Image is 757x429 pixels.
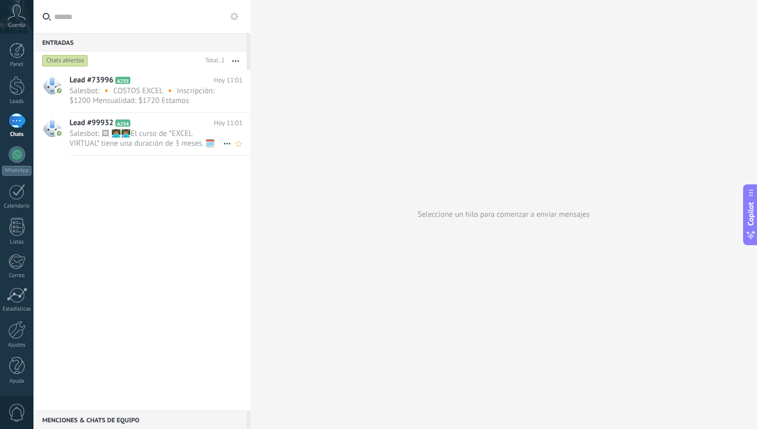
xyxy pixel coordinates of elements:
div: Calendario [2,203,32,210]
span: Cuenta [8,22,25,29]
span: Lead #73996 [70,75,113,85]
div: Listas [2,239,32,246]
a: Lead #99932 A254 Hoy 11:01 Salesbot: 🖼 👩🏽‍💻👨🏽‍💻El curso de *EXCEL VIRTUAL* tiene una duración de ... [33,113,250,155]
span: Copilot [746,202,756,226]
img: com.amocrm.amocrmwa.svg [56,130,63,137]
img: com.amocrm.amocrmwa.svg [56,87,63,94]
span: Lead #99932 [70,118,113,128]
div: Chats [2,131,32,138]
span: Hoy 11:01 [214,118,243,128]
div: Panel [2,61,32,68]
a: Lead #73996 A255 Hoy 11:01 Salesbot: 🔸 COSTOS EXCEL 🔸 Inscripción: $1200 Mensualidad: $1720 Estam... [33,70,250,112]
span: Salesbot: 🔸 COSTOS EXCEL 🔸 Inscripción: $1200 Mensualidad: $1720 Estamos manejando una promoción ... [70,86,223,106]
div: Ayuda [2,378,32,385]
button: Más [225,52,247,70]
div: Estadísticas [2,306,32,313]
div: Entradas [33,33,247,52]
span: A254 [115,119,130,127]
div: Total: 2 [201,56,225,66]
div: Correo [2,272,32,279]
span: Salesbot: 🖼 👩🏽‍💻👨🏽‍💻El curso de *EXCEL VIRTUAL* tiene una duración de 3 meses. 🗓️ Se estudian *so... [70,129,223,148]
span: A255 [115,77,130,84]
div: Leads [2,98,32,105]
div: Chats abiertos [42,55,88,67]
div: Menciones & Chats de equipo [33,410,247,429]
div: WhatsApp [2,166,31,176]
span: Hoy 11:01 [214,75,243,85]
div: Ajustes [2,342,32,349]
